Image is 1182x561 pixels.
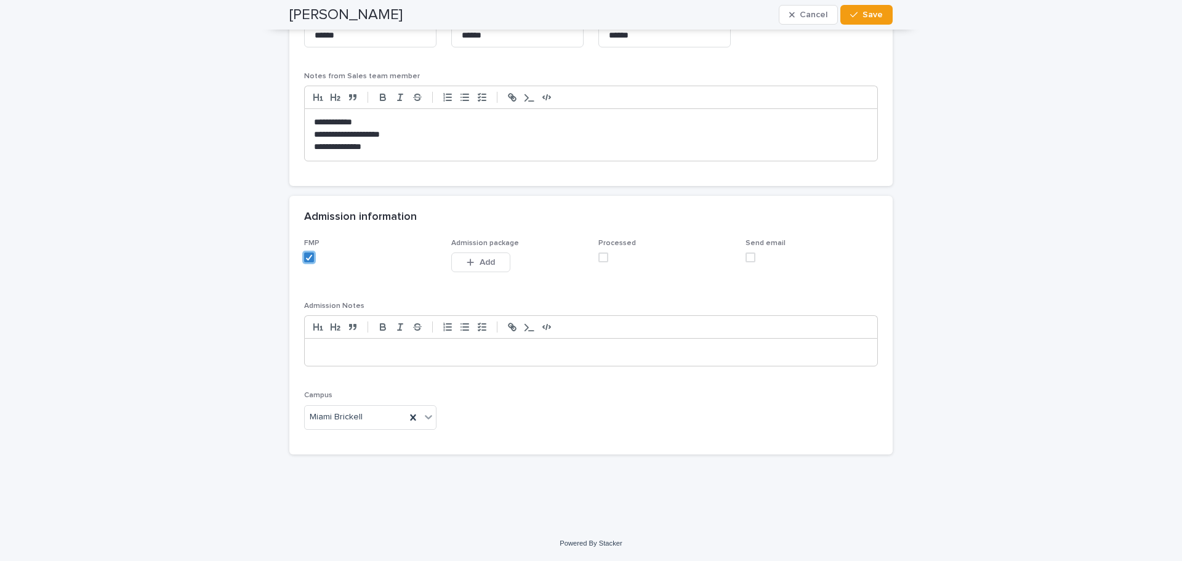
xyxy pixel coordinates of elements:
span: Add [480,258,495,267]
a: Powered By Stacker [560,539,622,547]
span: Notes from Sales team member [304,73,420,80]
span: Save [862,10,883,19]
button: Save [840,5,893,25]
span: Send email [746,240,786,247]
span: Admission Notes [304,302,364,310]
span: Admission package [451,240,519,247]
button: Add [451,252,510,272]
span: FMP [304,240,320,247]
h2: Admission information [304,211,417,224]
span: Campus [304,392,332,399]
h2: [PERSON_NAME] [289,6,403,24]
button: Cancel [779,5,838,25]
span: Cancel [800,10,827,19]
span: Miami Brickell [310,411,363,424]
span: Processed [598,240,636,247]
